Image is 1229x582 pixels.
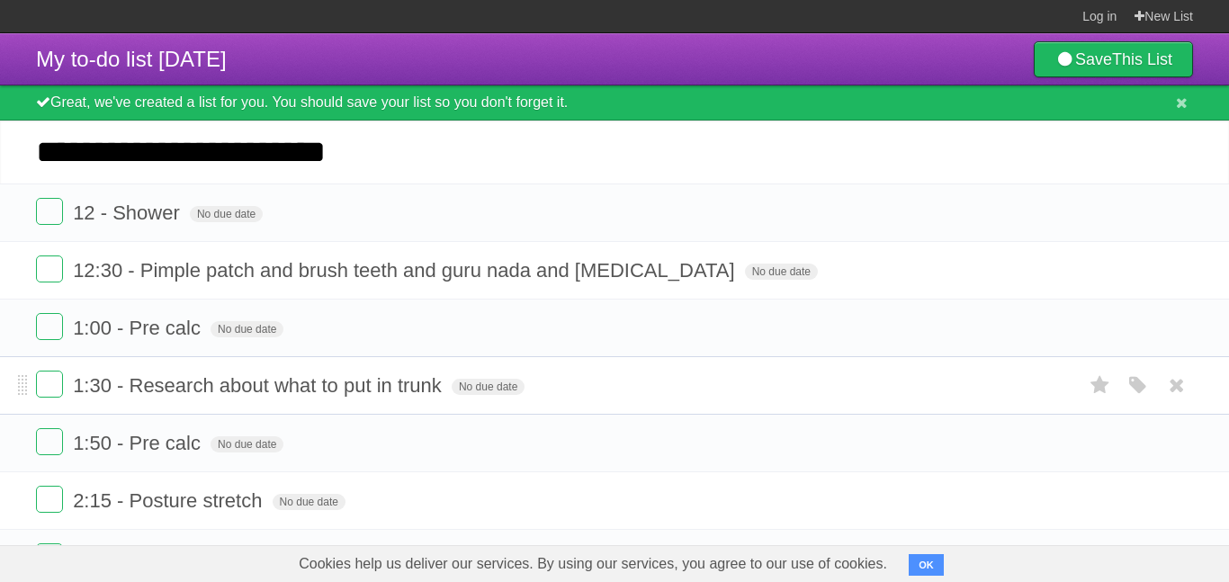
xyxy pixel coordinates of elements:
[36,371,63,398] label: Done
[1112,50,1172,68] b: This List
[36,486,63,513] label: Done
[73,259,739,282] span: 12:30 - Pimple patch and brush teeth and guru nada and [MEDICAL_DATA]
[36,313,63,340] label: Done
[452,379,525,395] span: No due date
[36,47,227,71] span: My to-do list [DATE]
[211,436,283,452] span: No due date
[745,264,818,280] span: No due date
[1034,41,1193,77] a: SaveThis List
[273,494,345,510] span: No due date
[281,546,905,582] span: Cookies help us deliver our services. By using our services, you agree to our use of cookies.
[1083,371,1117,400] label: Star task
[73,432,205,454] span: 1:50 - Pre calc
[73,317,205,339] span: 1:00 - Pre calc
[73,201,184,224] span: 12 - Shower
[36,198,63,225] label: Done
[73,374,446,397] span: 1:30 - Research about what to put in trunk
[36,428,63,455] label: Done
[211,321,283,337] span: No due date
[36,543,63,570] label: Done
[73,489,266,512] span: 2:15 - Posture stretch
[909,554,944,576] button: OK
[36,255,63,282] label: Done
[190,206,263,222] span: No due date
